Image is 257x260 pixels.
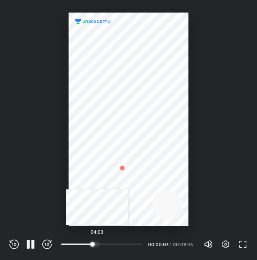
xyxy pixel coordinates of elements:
[173,242,194,247] div: 00:09:05
[75,19,111,24] img: logo.2a7e12a2.svg
[90,229,103,234] h5: 04:03
[169,242,171,247] div: /
[148,242,168,247] div: 00:00:07
[118,163,127,173] img: wMgqJGBwKWe8AAAAABJRU5ErkJggg==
